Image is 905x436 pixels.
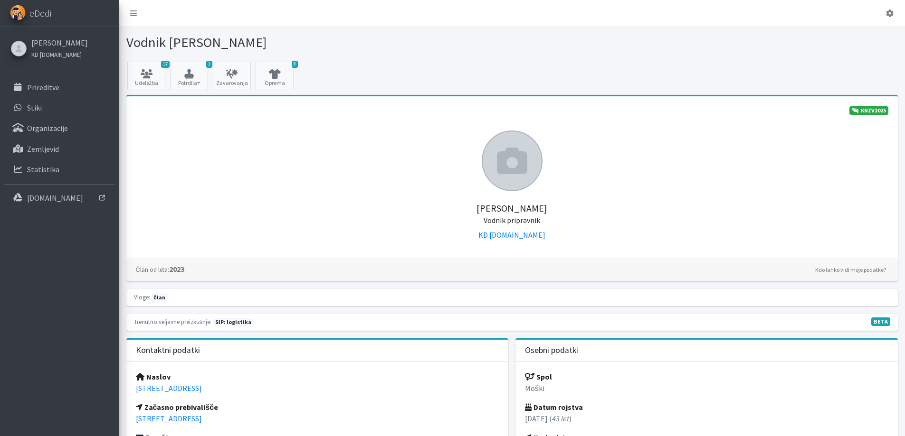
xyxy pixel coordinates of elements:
small: Trenutno veljavne preizkušnje: [134,318,211,325]
strong: Začasno prebivališče [136,402,219,412]
a: KD [DOMAIN_NAME] [31,48,88,60]
span: 8 [292,61,298,68]
em: 43 let [552,414,569,423]
small: KD [DOMAIN_NAME] [31,51,82,58]
span: 17 [161,61,170,68]
p: Organizacije [27,123,68,133]
a: [DOMAIN_NAME] [4,188,115,207]
a: Zavarovanja [213,62,251,90]
a: KD [DOMAIN_NAME] [478,230,545,240]
p: [DATE] ( ) [525,413,888,424]
h3: Osebni podatki [525,345,578,355]
span: 1 [206,61,212,68]
a: Prireditve [4,78,115,97]
span: Naslednja preizkušnja: pomlad 2026 [213,318,254,326]
a: KNZV2025 [849,106,888,115]
span: eDedi [29,6,51,20]
a: 8 Oprema [256,62,294,90]
strong: Naslov [136,372,171,381]
p: Stiki [27,103,42,112]
a: Stiki [4,98,115,117]
p: Moški [525,382,888,394]
a: [STREET_ADDRESS] [136,414,202,423]
a: Zemljevid [4,139,115,158]
p: Prireditve [27,83,59,92]
strong: Datum rojstva [525,402,583,412]
span: član [152,293,168,302]
small: Vloge: [134,293,150,301]
a: Organizacije [4,119,115,138]
p: Statistika [27,165,59,174]
p: [DOMAIN_NAME] [27,193,83,203]
span: V fazi razvoja [871,317,890,326]
h3: Kontaktni podatki [136,345,200,355]
a: 17 Udeležba [127,62,165,90]
a: Kdo lahko vidi moje podatke? [813,264,888,276]
strong: Spol [525,372,552,381]
a: Statistika [4,160,115,179]
h5: [PERSON_NAME] [136,191,888,225]
small: Vodnik pripravnik [484,215,540,225]
small: Član od leta: [136,266,169,273]
strong: 2023 [136,264,184,274]
p: Zemljevid [27,144,59,154]
button: 1 Potrdila [170,62,208,90]
img: eDedi [10,5,26,20]
a: [PERSON_NAME] [31,37,88,48]
a: [STREET_ADDRESS] [136,383,202,393]
h1: Vodnik [PERSON_NAME] [126,34,509,51]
